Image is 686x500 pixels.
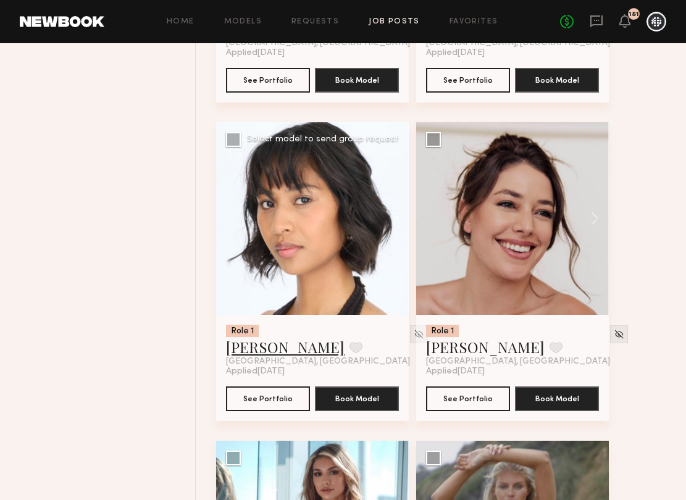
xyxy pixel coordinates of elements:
a: Favorites [450,18,498,26]
span: [GEOGRAPHIC_DATA], [GEOGRAPHIC_DATA] [226,357,410,367]
div: 181 [629,11,639,18]
span: [GEOGRAPHIC_DATA], [GEOGRAPHIC_DATA] [426,357,610,367]
div: Applied [DATE] [426,48,599,58]
a: Book Model [315,74,399,85]
img: Unhide Model [614,329,624,340]
a: [PERSON_NAME] [226,337,345,357]
button: Book Model [515,68,599,93]
button: See Portfolio [226,68,310,93]
button: See Portfolio [426,386,510,411]
a: Job Posts [369,18,420,26]
a: Book Model [515,393,599,403]
img: Unhide Model [414,329,424,340]
a: Book Model [515,74,599,85]
button: See Portfolio [426,68,510,93]
div: Role 1 [226,325,259,337]
div: Applied [DATE] [226,367,399,377]
a: Book Model [315,393,399,403]
span: [GEOGRAPHIC_DATA], [GEOGRAPHIC_DATA] [226,38,410,48]
a: Requests [291,18,339,26]
button: See Portfolio [226,386,310,411]
a: [PERSON_NAME] [426,337,545,357]
button: Book Model [315,68,399,93]
div: Role 1 [426,325,459,337]
div: Applied [DATE] [426,367,599,377]
span: [GEOGRAPHIC_DATA], [GEOGRAPHIC_DATA] [426,38,610,48]
button: Book Model [315,386,399,411]
div: Select model to send group request [247,135,399,144]
div: Applied [DATE] [226,48,399,58]
button: Book Model [515,386,599,411]
a: Home [167,18,195,26]
a: Models [224,18,262,26]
